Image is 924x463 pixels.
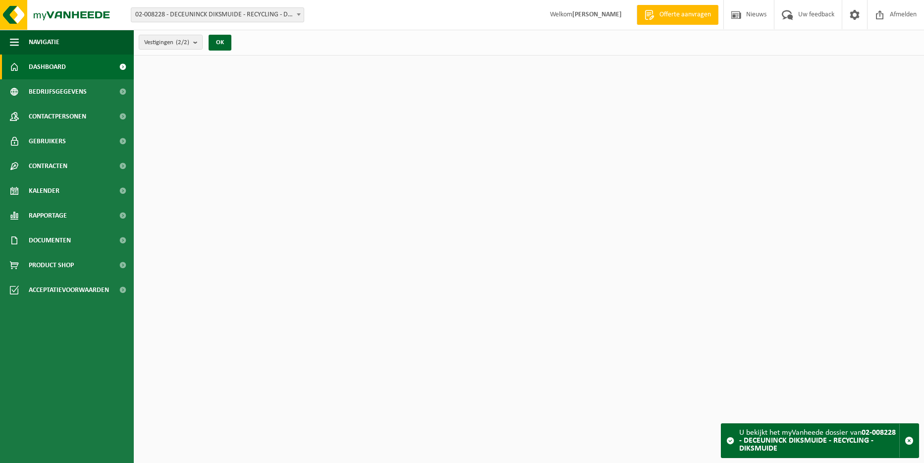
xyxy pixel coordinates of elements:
a: Offerte aanvragen [637,5,718,25]
span: Dashboard [29,55,66,79]
span: Kalender [29,178,59,203]
span: Contracten [29,154,67,178]
span: 02-008228 - DECEUNINCK DIKSMUIDE - RECYCLING - DIKSMUIDE [131,7,304,22]
button: OK [209,35,231,51]
span: Rapportage [29,203,67,228]
span: Gebruikers [29,129,66,154]
span: 02-008228 - DECEUNINCK DIKSMUIDE - RECYCLING - DIKSMUIDE [131,8,304,22]
span: Vestigingen [144,35,189,50]
span: Navigatie [29,30,59,55]
span: Product Shop [29,253,74,278]
span: Bedrijfsgegevens [29,79,87,104]
span: Documenten [29,228,71,253]
span: Offerte aanvragen [657,10,713,20]
button: Vestigingen(2/2) [139,35,203,50]
div: U bekijkt het myVanheede dossier van [739,424,899,458]
strong: 02-008228 - DECEUNINCK DIKSMUIDE - RECYCLING - DIKSMUIDE [739,429,896,453]
span: Acceptatievoorwaarden [29,278,109,302]
count: (2/2) [176,39,189,46]
strong: [PERSON_NAME] [572,11,622,18]
span: Contactpersonen [29,104,86,129]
